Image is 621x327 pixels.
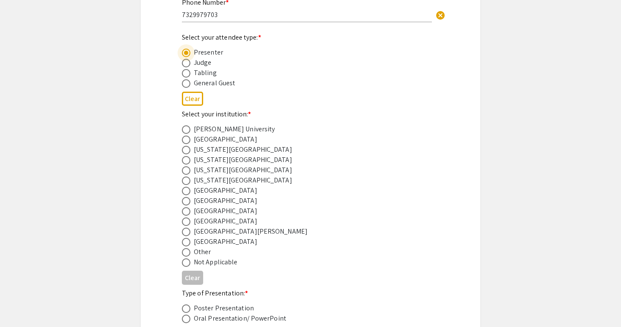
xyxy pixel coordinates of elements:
[182,271,203,285] button: Clear
[194,78,235,88] div: General Guest
[194,313,286,324] div: Oral Presentation/ PowerPoint
[435,10,446,20] span: cancel
[194,58,212,68] div: Judge
[194,226,308,237] div: [GEOGRAPHIC_DATA][PERSON_NAME]
[6,289,36,321] iframe: Chat
[182,33,261,42] mat-label: Select your attendee type:
[194,216,257,226] div: [GEOGRAPHIC_DATA]
[194,303,254,313] div: Poster Presentation
[194,196,257,206] div: [GEOGRAPHIC_DATA]
[194,185,257,196] div: [GEOGRAPHIC_DATA]
[194,175,292,185] div: [US_STATE][GEOGRAPHIC_DATA]
[194,124,275,134] div: [PERSON_NAME] University
[194,68,217,78] div: Tabling
[194,47,223,58] div: Presenter
[194,247,211,257] div: Other
[194,257,237,267] div: Not Applicable
[182,10,432,19] input: Type Here
[194,206,257,216] div: [GEOGRAPHIC_DATA]
[182,289,248,298] mat-label: Type of Presentation:
[194,165,292,175] div: [US_STATE][GEOGRAPHIC_DATA]
[432,6,449,23] button: Clear
[182,110,251,119] mat-label: Select your institution:
[194,155,292,165] div: [US_STATE][GEOGRAPHIC_DATA]
[194,145,292,155] div: [US_STATE][GEOGRAPHIC_DATA]
[194,134,257,145] div: [GEOGRAPHIC_DATA]
[182,92,203,106] button: Clear
[194,237,257,247] div: [GEOGRAPHIC_DATA]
